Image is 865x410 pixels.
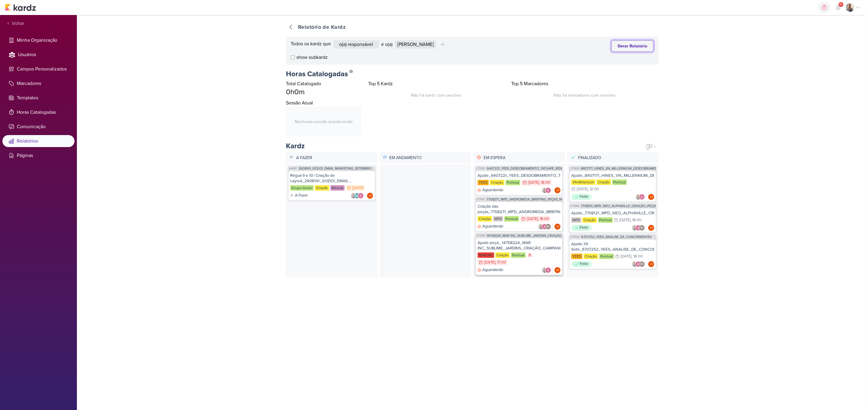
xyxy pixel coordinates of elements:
span: show subkardz [296,54,328,61]
div: Pontual [598,217,613,223]
div: Ajuste peça_ 14708224_MAR INC_SUBLIME_JARDINS_CRIAÇÃO_CAMPANHA_META_ADS [478,240,560,251]
img: Alessandra Gomes [639,194,645,200]
p: IM [547,225,550,228]
div: Pontual [599,254,614,259]
div: Criação [596,179,611,185]
p: JV [556,189,559,192]
div: Joney Viana [554,224,560,230]
p: Feito [580,225,588,231]
a: Criação das peças_7708271_MPD_ANDROMEDA_BRIEFING_PEÇAS_NOVO_KV_LANÇAMENTO Criação MPD Pontual [DA... [476,202,562,231]
div: Joney Viana [554,187,560,193]
div: Pontual [505,180,520,185]
span: 9+ [839,2,843,7]
div: , 18:00 [632,255,643,258]
p: Em Andamento [388,153,469,162]
a: Ajuste_8407171_HINES_VN_MILLENNIUM_DESDOBRAMENTO_DE_PEÇAS_V3 VN Millenium Criação Pontual [DATE] ... [569,171,656,202]
div: Joney Viana [554,267,560,273]
div: Criação [315,185,329,191]
span: CT1512 [476,198,485,201]
p: Aguardando [482,187,503,193]
img: Iara Santos [351,193,357,199]
div: Aline Gimenez Graciano [354,193,360,199]
div: , 12:00 [588,187,599,191]
span: CT1201 [476,167,486,170]
span: CT1384 [570,204,580,208]
span: CT1451 [476,234,485,237]
li: Campos Personalizados [2,63,74,75]
li: Minha Organização [2,34,74,46]
button: Gerar Relatório [611,40,654,52]
div: Ajuste_6407221_YEES_DESDOBRAMENTO_TATUAPÉ_RENDA_V3 [478,173,560,178]
div: Isabella Machado Guimarães [639,225,645,231]
div: Pontual [504,216,519,222]
p: JV [650,196,653,199]
div: , 17:00 [495,261,506,264]
div: MPD [571,217,581,223]
div: Ajuste_7708121_MPD_NEO_ALPHAVILLE_CRIAÇÃO_PEÇAS_EVOLUÇÃO_DE_OBRA [571,210,654,216]
a: Ajuste 39 Sete_6707252_YEES_ANALISE_DE_CONCORRENTES_v2 YEES Criação Pontual [DATE] , 18:00 Feito ... [569,240,656,269]
div: [DATE] [484,261,495,264]
img: Alessandra Gomes [545,267,551,273]
img: Alessandra Gomes [635,225,641,231]
div: [DATE] [527,217,538,221]
div: VN Millenium [571,179,595,185]
p: Feito [580,194,588,200]
div: Ajuste 39 Sete_6707252_YEES_ANALISE_DE_CONCORRENTES_v2 [571,241,654,252]
div: Grupo Godoi [290,185,314,191]
p: Feito [580,261,588,267]
div: Não há marcadores com sessões [511,89,659,98]
a: 6707252_YEES_ANALISE_DE_CONCORRENTES [581,235,651,239]
div: é o(a) [381,41,393,48]
div: MAR INC [478,252,494,258]
a: 8407171_HINES_VN_MILLENNIUM_DESDOBRAMENTO_DE_PEÇAS_V1 [581,167,684,170]
span: Total Catalogado [286,81,321,87]
div: Criação das peças_7708271_MPD_ANDROMEDA_BRIEFING_PEÇAS_NOVO_KV_LANÇAMENTO [478,204,560,215]
div: Pontual [612,179,627,185]
div: Todos os kardz que [291,40,331,49]
div: Joney Viana [648,194,654,200]
div: Criação [495,252,510,258]
div: Criação [582,217,597,223]
img: Iara Santos [635,194,641,200]
img: Alessandra Gomes [635,261,641,267]
div: [DATE] [528,181,539,185]
img: Iara Santos [632,261,638,267]
p: AG [355,194,359,197]
div: Criação [490,180,504,185]
img: Alessandra Gomes [358,193,364,199]
span: Sessão Atual [286,99,313,107]
div: Ajuste_8407171_HINES_VN_MILLENNIUM_DESDOBRAMENTO_DE_PEÇAS_V3 [571,173,654,178]
div: 0h0m [286,87,361,97]
li: Comunicação [2,121,74,133]
li: Relatórios [2,135,74,147]
img: Alessandra Gomes [545,187,551,193]
li: Marcadores [2,77,74,89]
li: Horas Catalogadas [2,106,74,118]
p: JV [650,263,653,266]
div: Mensal [330,185,344,191]
a: 14708224_MAR INC_SUBLIME_JARDINS_CRIAÇÃO_CAMPANHA_META_ADS [487,234,599,237]
div: Relatório de Kardz [298,23,346,31]
div: Kardz [286,141,305,151]
a: 2608141_GODOI_EMAIL MARKETING_SETEMBRO [299,167,372,170]
p: JV [556,225,559,228]
p: IM [640,227,643,230]
img: Iara Santos [632,225,638,231]
img: Alessandra Gomes [542,224,548,230]
div: Joney Viana [648,225,654,231]
span: Voltar [9,20,24,27]
div: Joney Viana [648,261,654,267]
img: Iara Santos [542,267,548,273]
p: JV [556,269,559,272]
img: Iara Santos [542,187,548,193]
a: Ajuste_6407221_YEES_DESDOBRAMENTO_TATUAPÉ_RENDA_V3 YEES Criação Pontual [DATE] , 18:00 Aguardando JV [476,171,562,195]
div: Top 5 Marcadores [511,80,659,87]
div: [DATE] [352,186,363,190]
div: Criação [478,216,492,222]
div: Criação [584,254,598,259]
img: Iara Santos [846,3,854,12]
p: A Fazer [295,153,375,162]
span: Nenhuma sessão acontecendo [295,119,353,125]
p: A Fazer [295,193,308,199]
p: IM [640,263,643,266]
